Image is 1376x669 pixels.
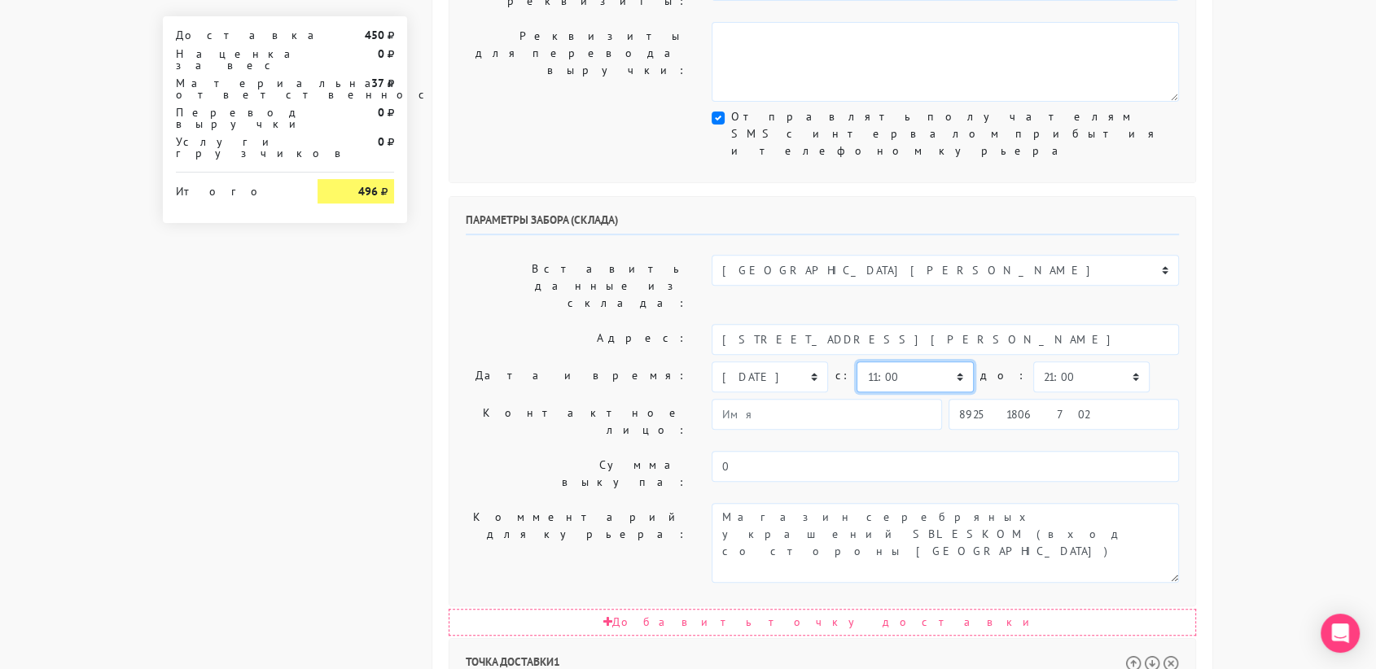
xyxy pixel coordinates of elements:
[164,29,305,41] div: Доставка
[378,105,384,120] strong: 0
[466,213,1179,235] h6: Параметры забора (склада)
[449,609,1196,636] div: Добавить точку доставки
[712,399,942,430] input: Имя
[949,399,1179,430] input: Телефон
[454,451,699,496] label: Сумма выкупа:
[176,179,293,197] div: Итого
[164,107,305,129] div: Перевод выручки
[164,77,305,100] div: Материальная ответственность
[454,255,699,317] label: Вставить данные из склада:
[164,48,305,71] div: Наценка за вес
[980,361,1027,390] label: до:
[454,503,699,583] label: Комментарий для курьера:
[454,361,699,392] label: Дата и время:
[554,654,560,669] span: 1
[454,324,699,355] label: Адрес:
[378,46,384,61] strong: 0
[1321,614,1360,653] div: Open Intercom Messenger
[365,28,384,42] strong: 450
[371,76,384,90] strong: 37
[358,184,378,199] strong: 496
[731,108,1179,160] label: Отправлять получателям SMS с интервалом прибытия и телефоном курьера
[835,361,850,390] label: c:
[164,136,305,159] div: Услуги грузчиков
[454,399,699,444] label: Контактное лицо:
[454,22,699,102] label: Реквизиты для перевода выручки:
[378,134,384,149] strong: 0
